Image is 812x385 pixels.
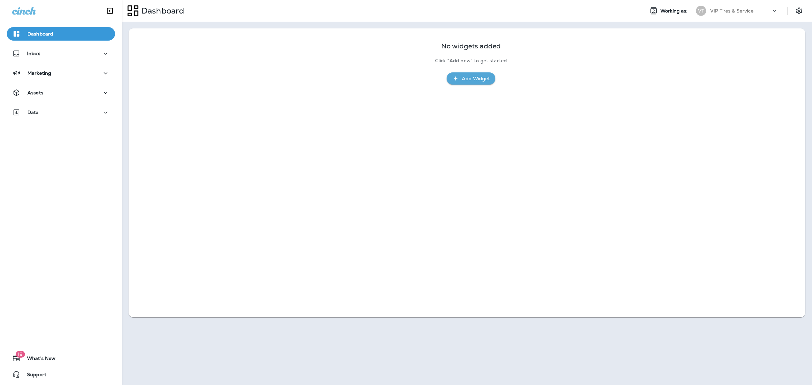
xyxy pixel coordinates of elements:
[27,110,39,115] p: Data
[7,368,115,381] button: Support
[435,58,507,64] p: Click "Add new" to get started
[660,8,689,14] span: Working as:
[7,66,115,80] button: Marketing
[696,6,706,16] div: VT
[16,351,25,358] span: 19
[447,72,495,85] button: Add Widget
[20,356,55,364] span: What's New
[441,43,501,49] p: No widgets added
[20,372,46,380] span: Support
[7,352,115,365] button: 19What's New
[7,27,115,41] button: Dashboard
[462,74,490,83] div: Add Widget
[793,5,805,17] button: Settings
[7,106,115,119] button: Data
[7,86,115,99] button: Assets
[100,4,119,18] button: Collapse Sidebar
[710,8,753,14] p: VIP Tires & Service
[7,47,115,60] button: Inbox
[27,70,51,76] p: Marketing
[27,90,43,95] p: Assets
[139,6,184,16] p: Dashboard
[27,31,53,37] p: Dashboard
[27,51,40,56] p: Inbox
